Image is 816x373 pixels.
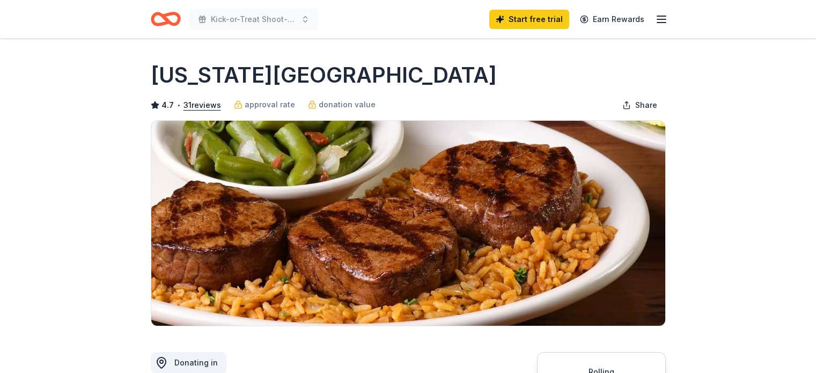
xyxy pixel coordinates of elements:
[245,98,295,111] span: approval rate
[308,98,376,111] a: donation value
[489,10,569,29] a: Start free trial
[234,98,295,111] a: approval rate
[319,98,376,111] span: donation value
[174,358,218,367] span: Donating in
[635,99,657,112] span: Share
[177,101,180,109] span: •
[151,6,181,32] a: Home
[211,13,297,26] span: Kick-or-Treat Shoot-a-thon
[614,94,666,116] button: Share
[161,99,174,112] span: 4.7
[151,60,497,90] h1: [US_STATE][GEOGRAPHIC_DATA]
[189,9,318,30] button: Kick-or-Treat Shoot-a-thon
[574,10,651,29] a: Earn Rewards
[183,99,221,112] button: 31reviews
[151,121,665,326] img: Image for Texas Roadhouse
